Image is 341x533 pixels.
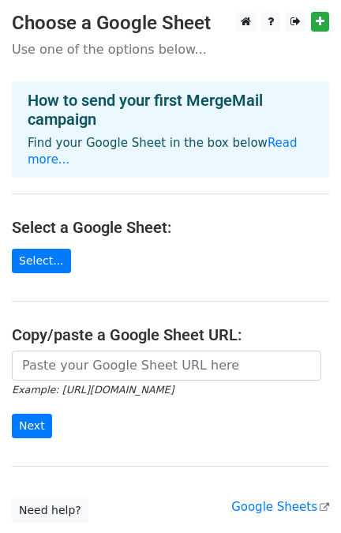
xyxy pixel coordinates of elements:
[12,498,88,523] a: Need help?
[231,500,329,514] a: Google Sheets
[12,414,52,438] input: Next
[28,91,313,129] h4: How to send your first MergeMail campaign
[12,218,329,237] h4: Select a Google Sheet:
[12,249,71,273] a: Select...
[12,325,329,344] h4: Copy/paste a Google Sheet URL:
[12,351,321,381] input: Paste your Google Sheet URL here
[12,384,174,396] small: Example: [URL][DOMAIN_NAME]
[12,12,329,35] h3: Choose a Google Sheet
[12,41,329,58] p: Use one of the options below...
[28,135,313,168] p: Find your Google Sheet in the box below
[28,136,298,167] a: Read more...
